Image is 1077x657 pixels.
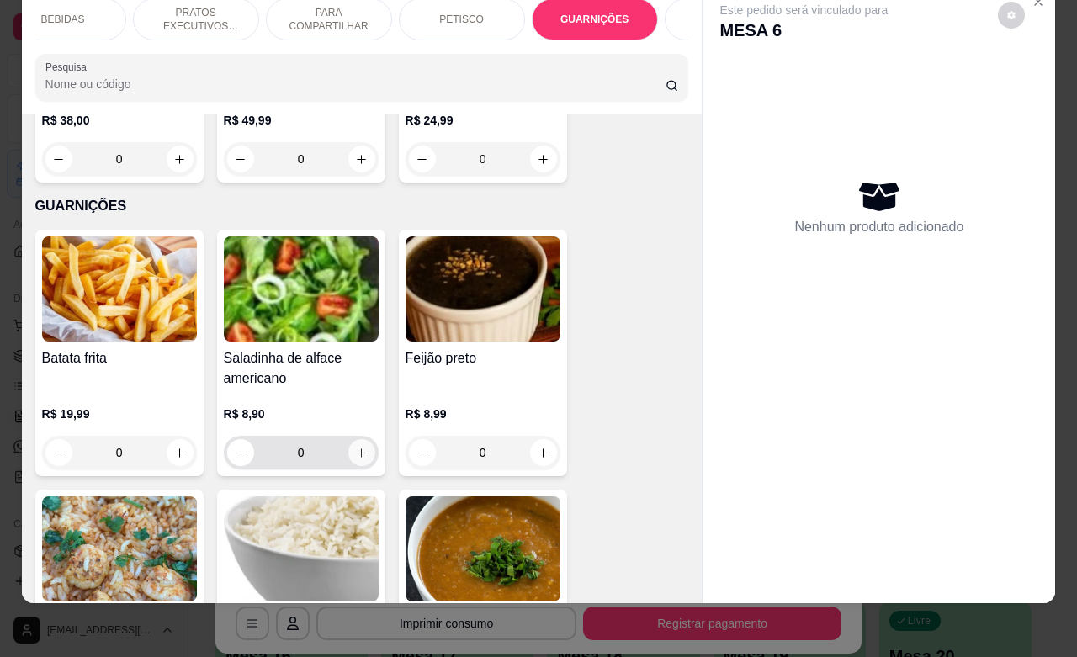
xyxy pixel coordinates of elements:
[530,439,557,466] button: increase-product-quantity
[406,496,560,601] img: product-image
[147,6,245,33] p: PRATOS EXECUTIVOS (INDIVIDUAIS)
[406,405,560,422] p: R$ 8,99
[42,348,197,368] h4: Batata frita
[998,2,1025,29] button: decrease-product-quantity
[280,6,378,33] p: PARA COMPARTILHAR
[719,19,888,42] p: MESA 6
[42,236,197,342] img: product-image
[409,439,436,466] button: decrease-product-quantity
[227,146,254,172] button: decrease-product-quantity
[560,13,629,26] p: GUARNIÇÕES
[45,439,72,466] button: decrease-product-quantity
[719,2,888,19] p: Este pedido será vinculado para
[224,496,379,601] img: product-image
[348,146,375,172] button: increase-product-quantity
[348,439,375,466] button: increase-product-quantity
[45,76,666,93] input: Pesquisa
[227,439,254,466] button: decrease-product-quantity
[794,217,963,237] p: Nenhum produto adicionado
[45,146,72,172] button: decrease-product-quantity
[409,146,436,172] button: decrease-product-quantity
[530,146,557,172] button: increase-product-quantity
[42,112,197,129] p: R$ 38,00
[224,236,379,342] img: product-image
[35,196,689,216] p: GUARNIÇÕES
[42,405,197,422] p: R$ 19,99
[42,496,197,601] img: product-image
[45,60,93,74] label: Pesquisa
[406,236,560,342] img: product-image
[406,348,560,368] h4: Feijão preto
[167,146,194,172] button: increase-product-quantity
[439,13,484,26] p: PETISCO
[224,112,379,129] p: R$ 49,99
[406,112,560,129] p: R$ 24,99
[167,439,194,466] button: increase-product-quantity
[224,405,379,422] p: R$ 8,90
[41,13,85,26] p: BEBIDAS
[224,348,379,389] h4: Saladinha de alface americano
